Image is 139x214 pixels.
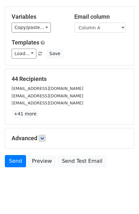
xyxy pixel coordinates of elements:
[5,155,26,167] a: Send
[12,110,39,118] a: +41 more
[28,155,56,167] a: Preview
[12,13,65,20] h5: Variables
[58,155,107,167] a: Send Test Email
[12,86,83,91] small: [EMAIL_ADDRESS][DOMAIN_NAME]
[74,13,127,20] h5: Email column
[12,23,51,33] a: Copy/paste...
[12,101,83,105] small: [EMAIL_ADDRESS][DOMAIN_NAME]
[12,49,36,59] a: Load...
[12,135,127,142] h5: Advanced
[107,183,139,214] div: Chat-Widget
[46,49,63,59] button: Save
[107,183,139,214] iframe: Chat Widget
[12,39,39,46] a: Templates
[12,93,83,98] small: [EMAIL_ADDRESS][DOMAIN_NAME]
[12,75,127,83] h5: 44 Recipients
